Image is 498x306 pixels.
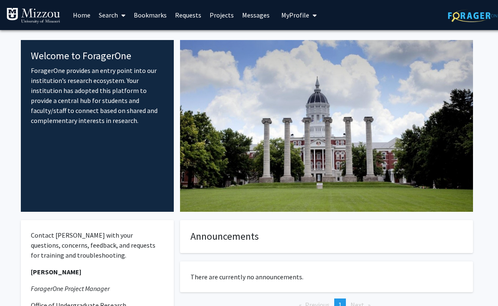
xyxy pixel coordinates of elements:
a: Home [69,0,95,30]
a: Messages [238,0,274,30]
iframe: Chat [6,268,35,300]
a: Projects [205,0,238,30]
h4: Welcome to ForagerOne [31,50,164,62]
h4: Announcements [190,231,463,243]
a: Requests [171,0,205,30]
img: Cover Image [180,40,473,212]
strong: [PERSON_NAME] [31,268,81,276]
p: ForagerOne provides an entry point into our institution’s research ecosystem. Your institution ha... [31,65,164,125]
a: Bookmarks [130,0,171,30]
span: My Profile [281,11,309,19]
em: ForagerOne Project Manager [31,284,110,293]
p: There are currently no announcements. [190,272,463,282]
img: University of Missouri Logo [6,8,60,24]
a: Search [95,0,130,30]
p: Contact [PERSON_NAME] with your questions, concerns, feedback, and requests for training and trou... [31,230,164,260]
